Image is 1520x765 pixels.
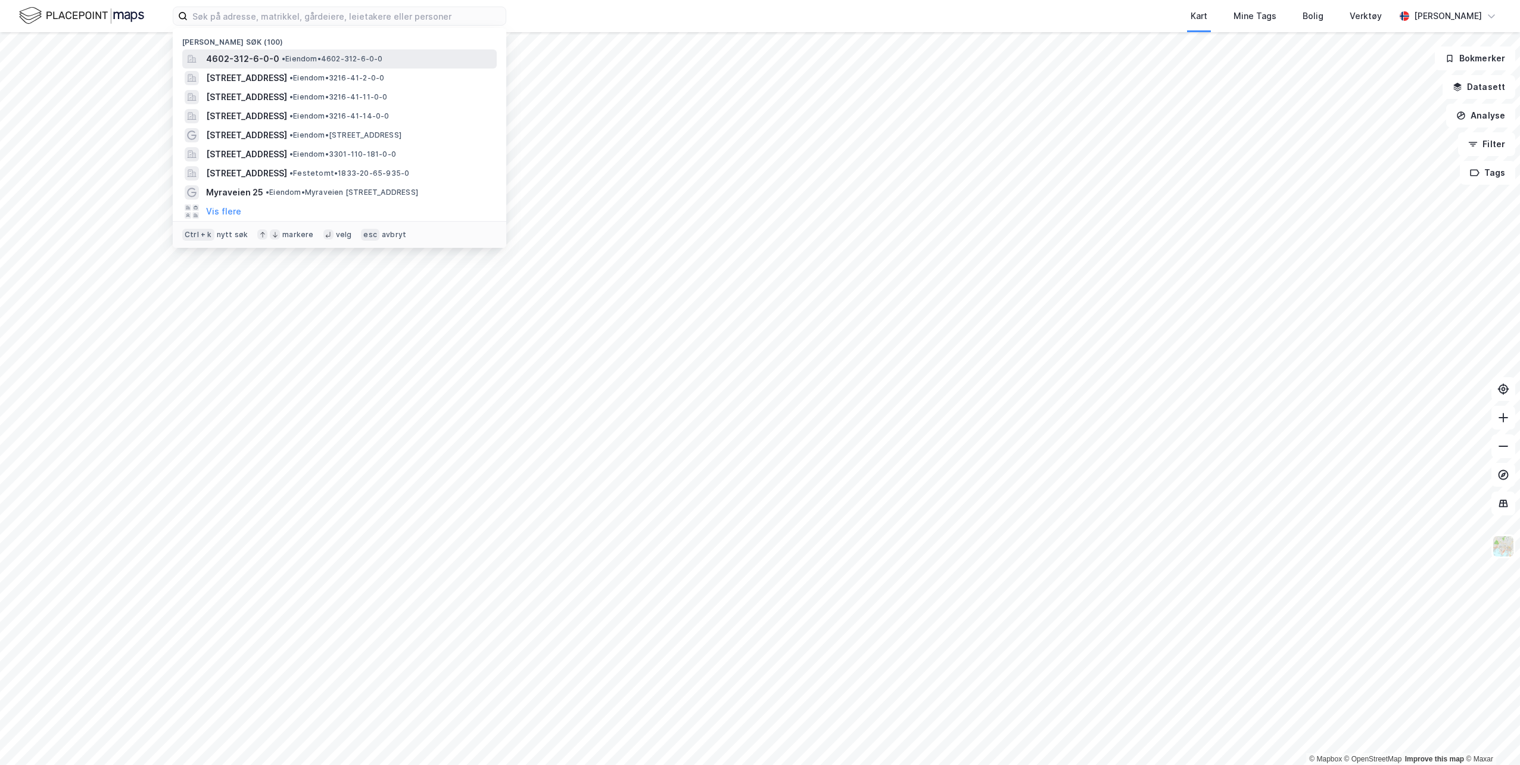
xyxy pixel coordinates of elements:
[266,188,269,197] span: •
[282,230,313,240] div: markere
[289,92,293,101] span: •
[361,229,379,241] div: esc
[282,54,285,63] span: •
[19,5,144,26] img: logo.f888ab2527a4732fd821a326f86c7f29.svg
[289,130,401,140] span: Eiendom • [STREET_ADDRESS]
[182,229,214,241] div: Ctrl + k
[188,7,506,25] input: Søk på adresse, matrikkel, gårdeiere, leietakere eller personer
[1191,9,1207,23] div: Kart
[289,130,293,139] span: •
[1443,75,1515,99] button: Datasett
[289,169,293,178] span: •
[1460,708,1520,765] iframe: Chat Widget
[289,111,293,120] span: •
[1350,9,1382,23] div: Verktøy
[206,147,287,161] span: [STREET_ADDRESS]
[206,109,287,123] span: [STREET_ADDRESS]
[289,111,390,121] span: Eiendom • 3216-41-14-0-0
[1414,9,1482,23] div: [PERSON_NAME]
[1309,755,1342,763] a: Mapbox
[206,52,279,66] span: 4602-312-6-0-0
[1460,161,1515,185] button: Tags
[1458,132,1515,156] button: Filter
[1344,755,1402,763] a: OpenStreetMap
[206,185,263,200] span: Myraveien 25
[1492,535,1515,558] img: Z
[1446,104,1515,128] button: Analyse
[382,230,406,240] div: avbryt
[289,169,409,178] span: Festetomt • 1833-20-65-935-0
[1405,755,1464,763] a: Improve this map
[266,188,418,197] span: Eiendom • Myraveien [STREET_ADDRESS]
[206,166,287,181] span: [STREET_ADDRESS]
[1303,9,1323,23] div: Bolig
[289,150,293,158] span: •
[289,73,293,82] span: •
[1234,9,1276,23] div: Mine Tags
[217,230,248,240] div: nytt søk
[206,71,287,85] span: [STREET_ADDRESS]
[1435,46,1515,70] button: Bokmerker
[206,204,241,219] button: Vis flere
[289,150,396,159] span: Eiendom • 3301-110-181-0-0
[289,92,388,102] span: Eiendom • 3216-41-11-0-0
[336,230,352,240] div: velg
[206,90,287,104] span: [STREET_ADDRESS]
[289,73,384,83] span: Eiendom • 3216-41-2-0-0
[206,128,287,142] span: [STREET_ADDRESS]
[282,54,383,64] span: Eiendom • 4602-312-6-0-0
[173,28,506,49] div: [PERSON_NAME] søk (100)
